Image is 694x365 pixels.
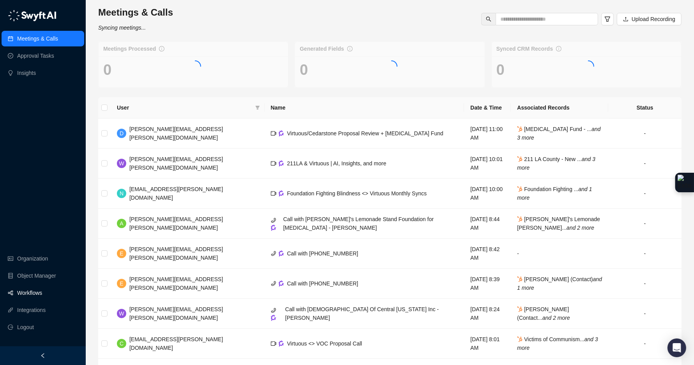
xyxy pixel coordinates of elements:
img: gong-Dwh8HbPa.png [279,280,284,286]
td: - [608,209,682,239]
th: Associated Records [511,97,608,119]
i: and 1 more [517,276,602,291]
img: gong-Dwh8HbPa.png [279,160,284,166]
img: gong-Dwh8HbPa.png [271,225,276,230]
a: Organization [17,251,48,266]
span: 211LA & Virtuous | AI, Insights, and more [287,160,387,167]
span: filter [604,16,611,22]
span: Call with [PERSON_NAME]'s Lemonade Stand Foundation for [MEDICAL_DATA] - [PERSON_NAME] [283,216,434,231]
span: Victims of Communism... [517,336,598,351]
span: [PERSON_NAME][EMAIL_ADDRESS][PERSON_NAME][DOMAIN_NAME] [129,276,223,291]
td: [DATE] 11:00 AM [464,119,511,149]
span: phone [271,281,276,286]
span: A [120,219,123,228]
span: [MEDICAL_DATA] Fund - ... [517,126,600,141]
span: [PERSON_NAME][EMAIL_ADDRESS][PERSON_NAME][DOMAIN_NAME] [129,246,223,261]
a: Insights [17,65,36,81]
span: Virtuous <> VOC Proposal Call [287,340,362,347]
td: - [608,269,682,299]
img: logo-05li4sbe.png [8,10,57,21]
td: [DATE] 8:24 AM [464,299,511,329]
span: filter [254,102,261,113]
span: upload [623,16,629,22]
span: video-camera [271,161,276,166]
span: Logout [17,319,34,335]
span: filter [255,105,260,110]
img: gong-Dwh8HbPa.png [279,130,284,136]
td: - [608,239,682,269]
td: [DATE] 10:00 AM [464,179,511,209]
span: [PERSON_NAME] (Contact... [517,306,570,321]
a: Object Manager [17,268,56,283]
td: - [511,239,608,269]
span: E [120,249,123,258]
a: Workflows [17,285,42,301]
h3: Meetings & Calls [98,6,173,19]
span: User [117,103,252,112]
td: - [608,149,682,179]
span: video-camera [271,131,276,136]
span: [PERSON_NAME]'s Lemonade [PERSON_NAME]... [517,216,600,231]
span: [PERSON_NAME][EMAIL_ADDRESS][PERSON_NAME][DOMAIN_NAME] [129,126,223,141]
i: and 3 more [517,156,595,171]
span: W [119,159,124,168]
span: phone [271,218,276,223]
a: Meetings & Calls [17,31,58,46]
img: gong-Dwh8HbPa.png [271,315,276,321]
span: Call with [PHONE_NUMBER] [287,280,358,287]
span: W [119,309,124,318]
td: [DATE] 8:39 AM [464,269,511,299]
a: Approval Tasks [17,48,54,64]
img: Extension Icon [678,175,692,190]
th: Status [608,97,682,119]
td: [DATE] 8:01 AM [464,329,511,359]
th: Date & Time [464,97,511,119]
i: and 3 more [517,126,600,141]
td: [DATE] 8:42 AM [464,239,511,269]
td: - [608,329,682,359]
span: logout [8,324,13,330]
button: Upload Recording [617,13,682,25]
td: - [608,179,682,209]
span: [EMAIL_ADDRESS][PERSON_NAME][DOMAIN_NAME] [129,186,223,201]
span: E [120,279,123,288]
span: phone [271,308,276,313]
span: loading [582,60,595,73]
img: gong-Dwh8HbPa.png [279,250,284,256]
td: [DATE] 10:01 AM [464,149,511,179]
span: 211 LA County - New ... [517,156,595,171]
i: and 2 more [567,225,594,231]
i: and 3 more [517,336,598,351]
span: [EMAIL_ADDRESS][PERSON_NAME][DOMAIN_NAME] [129,336,223,351]
span: [PERSON_NAME][EMAIL_ADDRESS][PERSON_NAME][DOMAIN_NAME] [129,216,223,231]
a: Integrations [17,302,46,318]
span: video-camera [271,341,276,346]
span: Virtuous/Cedarstone Proposal Review + [MEDICAL_DATA] Fund [287,130,443,136]
span: Call with [PHONE_NUMBER] [287,250,358,257]
span: Foundation Fighting Blindness <> Virtuous Monthly Syncs [287,190,427,197]
span: search [486,16,491,22]
span: loading [385,60,398,73]
td: [DATE] 8:44 AM [464,209,511,239]
span: video-camera [271,191,276,196]
span: [PERSON_NAME] (Contact) [517,276,602,291]
span: N [120,189,124,198]
span: loading [189,60,202,73]
span: C [120,339,124,348]
img: gong-Dwh8HbPa.png [279,190,284,196]
span: left [40,353,46,358]
i: and 2 more [542,315,570,321]
span: [PERSON_NAME][EMAIL_ADDRESS][PERSON_NAME][DOMAIN_NAME] [129,306,223,321]
td: - [608,119,682,149]
span: Upload Recording [632,15,675,23]
i: and 1 more [517,186,592,201]
td: - [608,299,682,329]
span: Call with [DEMOGRAPHIC_DATA] Of Central [US_STATE] Inc - [PERSON_NAME] [285,306,439,321]
span: [PERSON_NAME][EMAIL_ADDRESS][PERSON_NAME][DOMAIN_NAME] [129,156,223,171]
span: phone [271,251,276,256]
span: Foundation Fighting ... [517,186,592,201]
th: Name [265,97,464,119]
img: gong-Dwh8HbPa.png [279,340,284,346]
span: D [120,129,124,138]
i: Syncing meetings... [98,25,146,31]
